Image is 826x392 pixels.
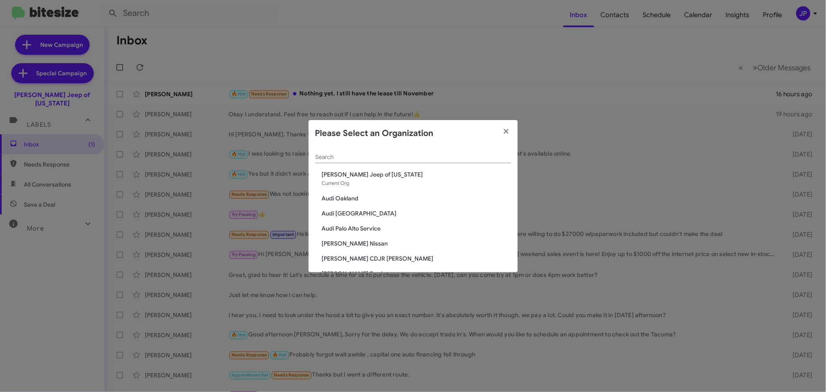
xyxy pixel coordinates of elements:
[322,239,511,248] span: [PERSON_NAME] Nissan
[322,170,511,179] span: [PERSON_NAME] Jeep of [US_STATE]
[322,224,511,233] span: Audi Palo Alto Service
[315,127,434,140] h2: Please Select an Organization
[322,254,511,263] span: [PERSON_NAME] CDJR [PERSON_NAME]
[322,209,511,218] span: Audi [GEOGRAPHIC_DATA]
[322,194,511,202] span: Audi Oakland
[322,180,350,186] span: Current Org
[322,269,511,278] span: [PERSON_NAME] Ford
